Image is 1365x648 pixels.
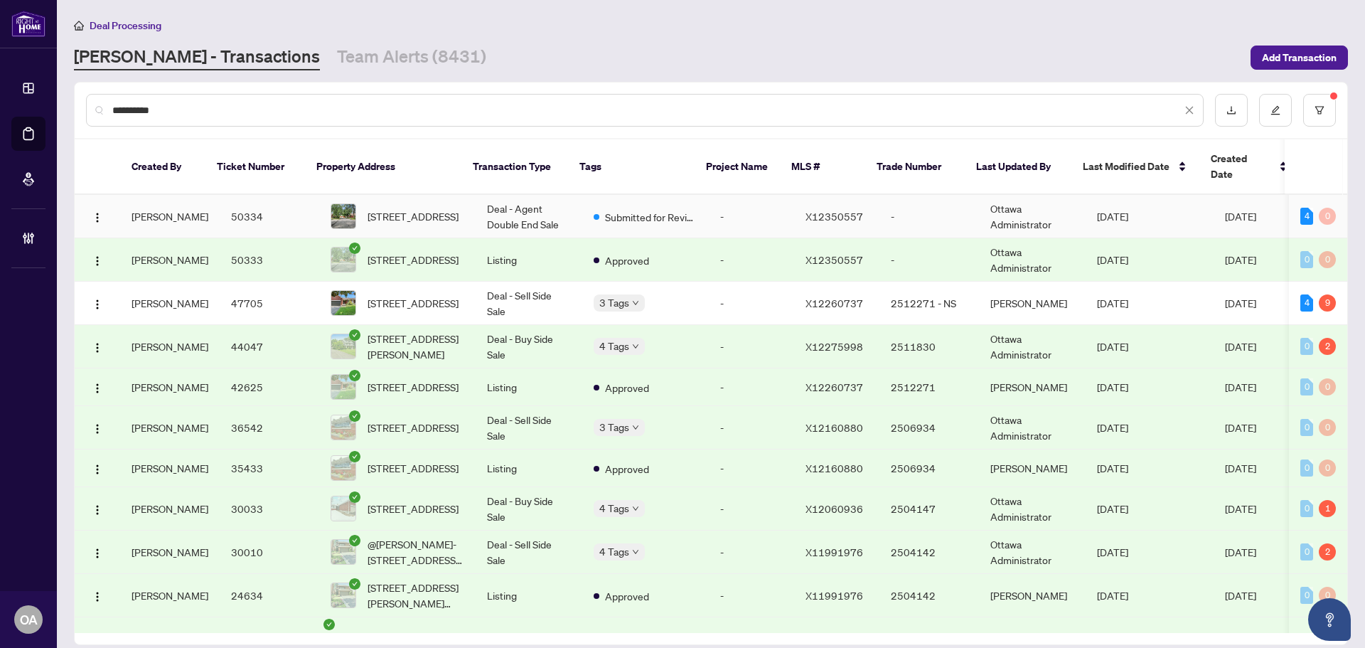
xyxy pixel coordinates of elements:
[368,379,459,395] span: [STREET_ADDRESS]
[476,368,582,406] td: Listing
[86,584,109,607] button: Logo
[92,212,103,223] img: Logo
[805,462,863,474] span: X12160880
[879,531,979,574] td: 2504142
[92,464,103,475] img: Logo
[599,419,629,435] span: 3 Tags
[632,548,639,556] span: down
[1097,297,1128,309] span: [DATE]
[90,19,161,32] span: Deal Processing
[1225,340,1256,353] span: [DATE]
[805,421,863,434] span: X12160880
[20,610,38,630] span: OA
[1319,543,1336,561] div: 2
[220,238,319,282] td: 50333
[461,139,568,195] th: Transaction Type
[780,139,865,195] th: MLS #
[132,253,208,266] span: [PERSON_NAME]
[805,546,863,558] span: X11991976
[86,292,109,314] button: Logo
[1225,210,1256,223] span: [DATE]
[1300,251,1313,268] div: 0
[632,343,639,350] span: down
[1270,105,1280,115] span: edit
[220,325,319,368] td: 44047
[599,543,629,560] span: 4 Tags
[632,505,639,512] span: down
[709,282,794,325] td: -
[1308,598,1351,641] button: Open asap
[349,578,360,590] span: check-circle
[92,504,103,516] img: Logo
[349,451,360,462] span: check-circle
[476,282,582,325] td: Deal - Sell Side Sale
[599,338,629,354] span: 4 Tags
[1319,208,1336,225] div: 0
[599,294,629,311] span: 3 Tags
[86,205,109,228] button: Logo
[368,252,459,267] span: [STREET_ADDRESS]
[865,139,965,195] th: Trade Number
[205,139,305,195] th: Ticket Number
[337,45,486,70] a: Team Alerts (8431)
[305,139,461,195] th: Property Address
[979,238,1086,282] td: Ottawa Administrator
[1300,500,1313,517] div: 0
[86,541,109,563] button: Logo
[605,209,697,225] span: Submitted for Review
[331,540,355,564] img: thumbnail-img
[1225,253,1256,266] span: [DATE]
[1300,294,1313,312] div: 4
[476,406,582,450] td: Deal - Sell Side Sale
[632,424,639,431] span: down
[331,204,355,228] img: thumbnail-img
[979,450,1086,487] td: [PERSON_NAME]
[805,210,863,223] span: X12350557
[132,421,208,434] span: [PERSON_NAME]
[368,501,459,516] span: [STREET_ADDRESS]
[331,334,355,358] img: thumbnail-img
[805,502,863,515] span: X12060936
[476,487,582,531] td: Deal - Buy Side Sale
[1319,378,1336,395] div: 0
[132,297,208,309] span: [PERSON_NAME]
[74,45,320,70] a: [PERSON_NAME] - Transactions
[605,380,649,395] span: Approved
[1262,46,1337,69] span: Add Transaction
[1225,297,1256,309] span: [DATE]
[132,546,208,558] span: [PERSON_NAME]
[1319,294,1336,312] div: 9
[331,415,355,440] img: thumbnail-img
[605,253,649,268] span: Approved
[368,208,459,224] span: [STREET_ADDRESS]
[368,295,459,311] span: [STREET_ADDRESS]
[1097,381,1128,393] span: [DATE]
[568,139,695,195] th: Tags
[368,460,459,476] span: [STREET_ADDRESS]
[132,340,208,353] span: [PERSON_NAME]
[605,461,649,477] span: Approved
[1225,381,1256,393] span: [DATE]
[1319,419,1336,436] div: 0
[979,325,1086,368] td: Ottawa Administrator
[1097,210,1128,223] span: [DATE]
[979,406,1086,450] td: Ottawa Administrator
[805,381,863,393] span: X12260737
[709,574,794,617] td: -
[879,574,979,617] td: 2504142
[476,531,582,574] td: Deal - Sell Side Sale
[476,238,582,282] td: Listing
[1097,340,1128,353] span: [DATE]
[331,375,355,399] img: thumbnail-img
[1097,253,1128,266] span: [DATE]
[805,253,863,266] span: X12350557
[132,502,208,515] span: [PERSON_NAME]
[979,195,1086,238] td: Ottawa Administrator
[605,588,649,604] span: Approved
[805,340,863,353] span: X12275998
[1097,546,1128,558] span: [DATE]
[349,492,360,503] span: check-circle
[368,420,459,435] span: [STREET_ADDRESS]
[1300,378,1313,395] div: 0
[709,406,794,450] td: -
